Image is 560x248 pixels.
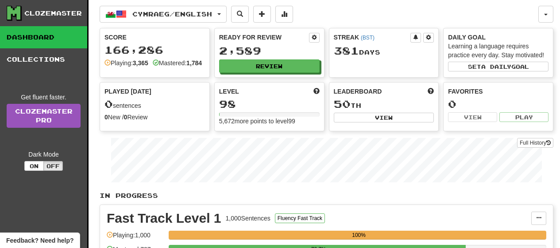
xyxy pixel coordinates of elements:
button: Full History [517,138,553,148]
div: Daily Goal [448,33,548,42]
button: View [448,112,497,122]
span: 0 [104,98,113,110]
div: 2,589 [219,45,320,56]
p: In Progress [100,191,553,200]
div: Fast Track Level 1 [107,212,221,225]
span: Level [219,87,239,96]
div: Day s [334,45,434,57]
span: Open feedback widget [6,236,73,245]
span: Played [DATE] [104,87,151,96]
div: 166,286 [104,44,205,55]
span: a daily [481,63,511,70]
div: th [334,98,434,110]
div: New / Review [104,113,205,122]
button: Off [43,161,63,171]
span: 50 [334,98,351,110]
div: Ready for Review [219,33,309,42]
button: More stats [275,6,293,23]
button: Play [499,112,548,122]
a: (BST) [361,35,375,41]
span: Cymraeg / English [132,10,212,18]
span: Score more points to level up [313,87,320,96]
button: Seta dailygoal [448,62,548,71]
div: sentences [104,98,205,110]
div: Dark Mode [7,150,81,159]
div: Score [104,33,205,42]
button: On [24,161,44,171]
strong: 0 [124,114,127,121]
span: Leaderboard [334,87,382,96]
div: Favorites [448,87,548,96]
button: Cymraeg/English [100,6,227,23]
div: Learning a language requires practice every day. Stay motivated! [448,42,548,59]
strong: 0 [104,114,108,121]
div: Get fluent faster. [7,93,81,102]
div: 1,000 Sentences [226,214,270,223]
div: Playing: 1,000 [107,231,164,245]
button: Fluency Fast Track [275,213,325,223]
div: 100% [171,231,546,240]
span: 381 [334,44,359,57]
button: View [334,113,434,122]
strong: 3,365 [133,59,148,67]
button: Search sentences [231,6,249,23]
button: Review [219,59,320,73]
div: 98 [219,98,320,110]
div: Clozemaster [24,9,82,18]
strong: 1,784 [186,59,202,67]
div: Playing: [104,59,148,67]
div: 5,672 more points to level 99 [219,117,320,126]
div: Streak [334,33,411,42]
div: 0 [448,98,548,110]
a: ClozemasterPro [7,104,81,128]
span: This week in points, UTC [428,87,434,96]
button: Add sentence to collection [253,6,271,23]
div: Mastered: [153,59,202,67]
